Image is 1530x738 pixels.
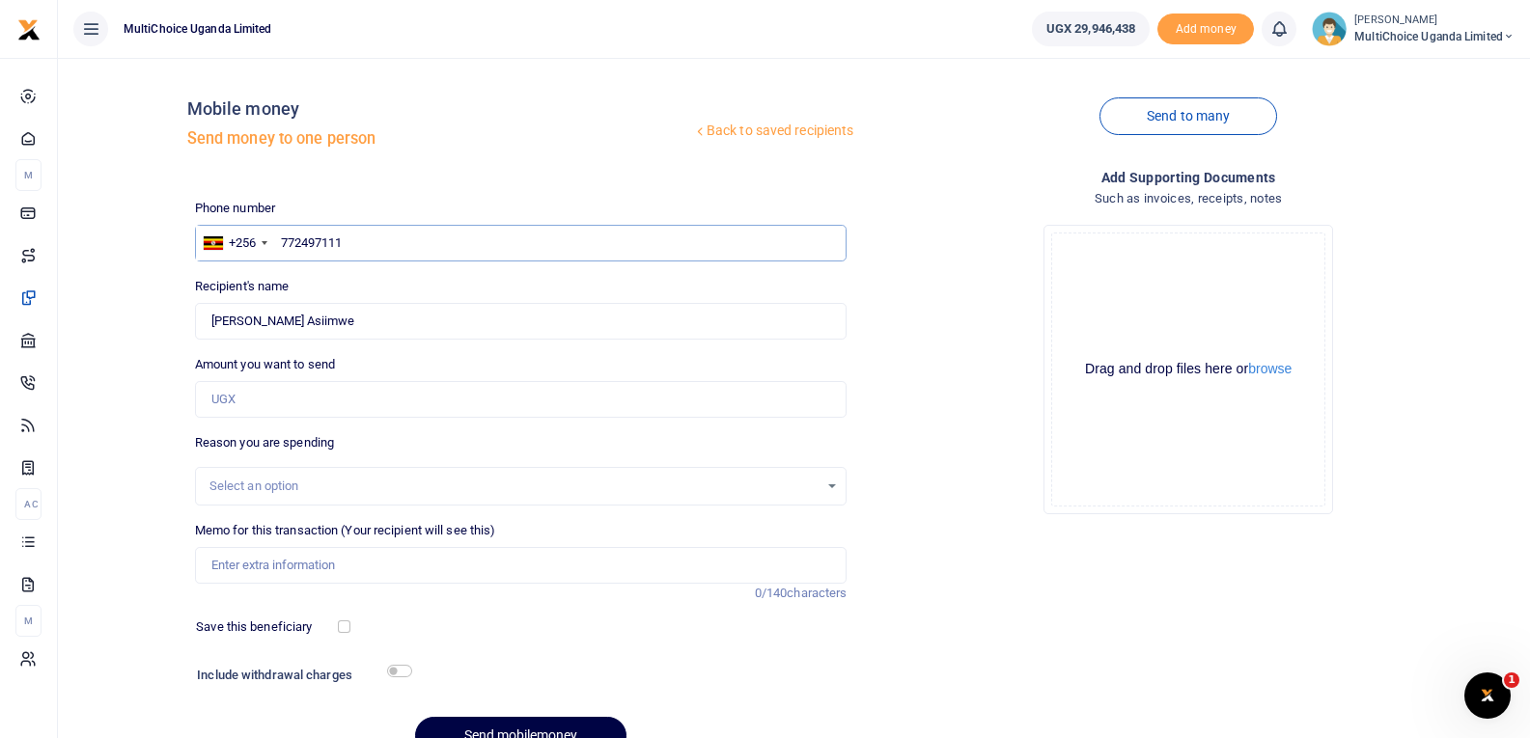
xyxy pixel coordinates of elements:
label: Phone number [195,199,275,218]
li: Wallet ballance [1024,12,1157,46]
div: Drag and drop files here or [1052,360,1324,378]
a: Add money [1157,20,1254,35]
li: M [15,605,42,637]
span: Add money [1157,14,1254,45]
input: Loading name... [195,303,848,340]
a: logo-small logo-large logo-large [17,21,41,36]
input: Enter extra information [195,547,848,584]
span: 1 [1504,672,1519,688]
label: Memo for this transaction (Your recipient will see this) [195,521,496,540]
h5: Send money to one person [187,129,692,149]
span: UGX 29,946,438 [1046,19,1135,39]
label: Reason you are spending [195,433,334,452]
input: Enter phone number [195,225,848,261]
span: MultiChoice Uganda Limited [116,20,280,38]
a: Send to many [1099,97,1277,135]
a: profile-user [PERSON_NAME] MultiChoice Uganda Limited [1312,12,1515,46]
div: Uganda: +256 [196,226,273,260]
a: UGX 29,946,438 [1032,12,1150,46]
h4: Such as invoices, receipts, notes [862,188,1515,209]
button: browse [1248,362,1292,375]
label: Amount you want to send [195,355,335,374]
label: Save this beneficiary [196,617,312,637]
small: [PERSON_NAME] [1354,13,1515,29]
div: +256 [229,233,256,253]
h4: Mobile money [187,98,692,120]
label: Recipient's name [195,277,290,296]
span: MultiChoice Uganda Limited [1354,28,1515,45]
input: UGX [195,381,848,418]
li: Toup your wallet [1157,14,1254,45]
iframe: Intercom live chat [1464,672,1511,719]
h6: Include withdrawal charges [197,668,403,683]
li: Ac [15,488,42,520]
img: profile-user [1312,12,1347,46]
li: M [15,159,42,191]
span: 0/140 [755,586,788,600]
img: logo-small [17,18,41,41]
a: Back to saved recipients [692,114,855,149]
div: Select an option [209,477,820,496]
span: characters [787,586,847,600]
div: File Uploader [1043,225,1333,514]
h4: Add supporting Documents [862,167,1515,188]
